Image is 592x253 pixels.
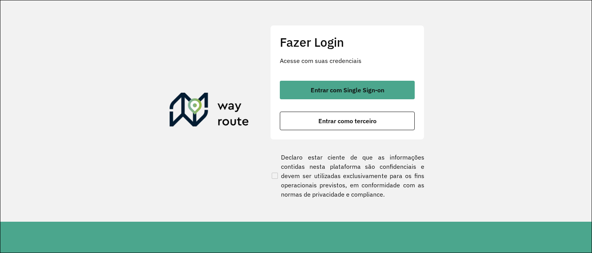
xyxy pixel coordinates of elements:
button: button [280,81,415,99]
span: Entrar com Single Sign-on [311,87,384,93]
p: Acesse com suas credenciais [280,56,415,65]
label: Declaro estar ciente de que as informações contidas nesta plataforma são confidenciais e devem se... [270,153,424,199]
button: button [280,112,415,130]
img: Roteirizador AmbevTech [170,93,249,130]
span: Entrar como terceiro [318,118,377,124]
h2: Fazer Login [280,35,415,49]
